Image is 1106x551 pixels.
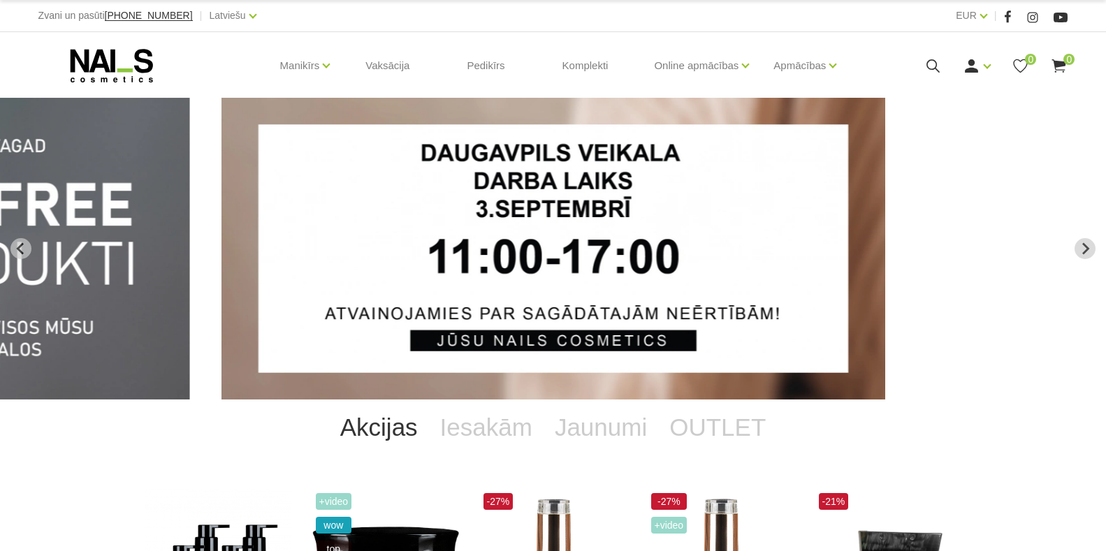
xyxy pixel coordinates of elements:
[329,399,429,455] a: Akcijas
[38,7,193,24] div: Zvani un pasūti
[200,7,203,24] span: |
[956,7,977,24] a: EUR
[551,32,620,99] a: Komplekti
[456,32,516,99] a: Pedikīrs
[1050,57,1068,75] a: 0
[1063,54,1075,65] span: 0
[316,517,352,534] span: wow
[544,399,658,455] a: Jaunumi
[654,38,738,94] a: Online apmācības
[1075,238,1096,259] button: Next slide
[105,10,193,21] a: [PHONE_NUMBER]
[280,38,320,94] a: Manikīrs
[316,493,352,510] span: +Video
[483,493,514,510] span: -27%
[429,399,544,455] a: Iesakām
[354,32,421,99] a: Vaksācija
[1025,54,1036,65] span: 0
[10,238,31,259] button: Go to last slide
[221,98,885,399] li: 2 of 12
[651,493,687,510] span: -27%
[1012,57,1029,75] a: 0
[209,7,245,24] a: Latviešu
[773,38,826,94] a: Apmācības
[658,399,777,455] a: OUTLET
[994,7,997,24] span: |
[651,517,687,534] span: +Video
[819,493,849,510] span: -21%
